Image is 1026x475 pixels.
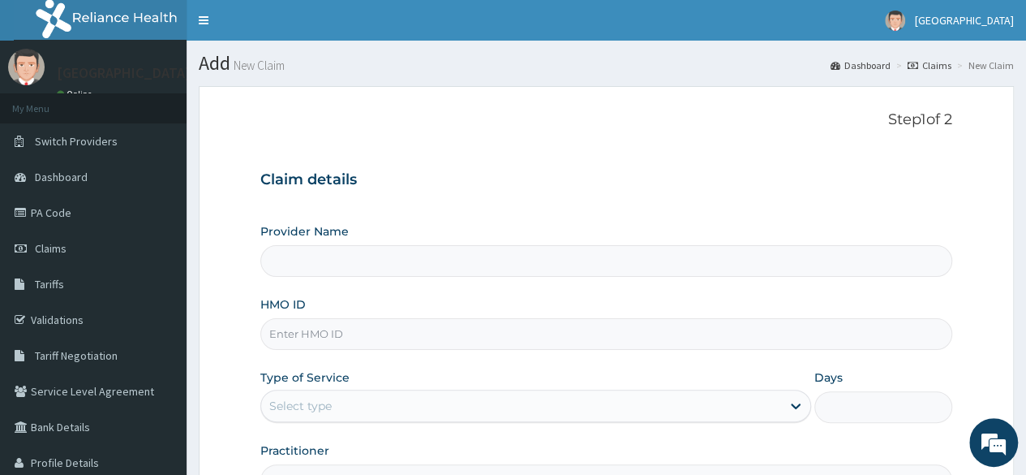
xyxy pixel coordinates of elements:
span: Claims [35,241,67,256]
div: Select type [269,398,332,414]
input: Enter HMO ID [260,318,952,350]
label: Practitioner [260,443,329,459]
span: [GEOGRAPHIC_DATA] [915,13,1014,28]
h1: Add [199,53,1014,74]
li: New Claim [953,58,1014,72]
label: Provider Name [260,223,349,240]
a: Claims [908,58,951,72]
h3: Claim details [260,171,952,189]
span: Tariff Negotiation [35,348,118,363]
p: [GEOGRAPHIC_DATA] [57,66,191,80]
img: User Image [8,49,45,85]
span: Switch Providers [35,134,118,149]
label: Days [814,369,843,386]
a: Dashboard [831,58,891,72]
small: New Claim [230,59,285,71]
span: Dashboard [35,170,88,184]
label: Type of Service [260,369,350,386]
label: HMO ID [260,296,306,313]
p: Step 1 of 2 [260,111,952,129]
span: Tariffs [35,277,64,291]
img: User Image [885,11,905,31]
a: Online [57,89,96,100]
